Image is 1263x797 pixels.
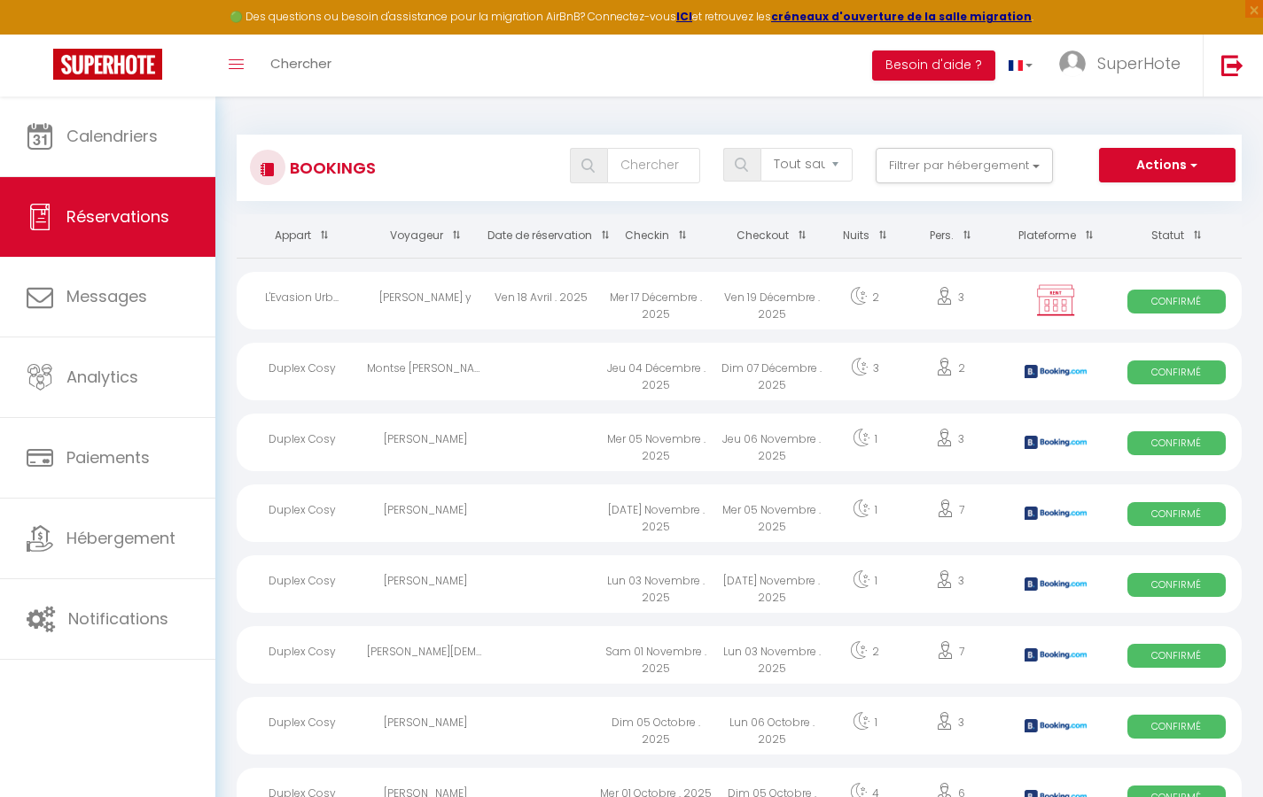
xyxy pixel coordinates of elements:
[14,7,67,60] button: Ouvrir le widget de chat LiveChat
[66,527,175,549] span: Hébergement
[257,35,345,97] a: Chercher
[1111,214,1242,258] th: Sort by status
[68,607,168,630] span: Notifications
[66,205,169,228] span: Réservations
[53,49,162,80] img: Super Booking
[237,214,367,258] th: Sort by rentals
[66,125,158,147] span: Calendriers
[285,148,376,188] h3: Bookings
[1221,54,1244,76] img: logout
[872,50,995,81] button: Besoin d'aide ?
[1001,214,1111,258] th: Sort by channel
[714,214,830,258] th: Sort by checkout
[270,54,331,73] span: Chercher
[66,366,138,388] span: Analytics
[676,9,692,24] a: ICI
[607,148,699,183] input: Chercher
[66,285,147,307] span: Messages
[771,9,1032,24] a: créneaux d'ouverture de la salle migration
[598,214,713,258] th: Sort by checkin
[66,446,150,468] span: Paiements
[367,214,482,258] th: Sort by guest
[900,214,1000,258] th: Sort by people
[483,214,598,258] th: Sort by booking date
[830,214,900,258] th: Sort by nights
[1046,35,1203,97] a: ... SuperHote
[876,148,1053,183] button: Filtrer par hébergement
[1099,148,1236,183] button: Actions
[1059,50,1086,77] img: ...
[1097,52,1181,74] span: SuperHote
